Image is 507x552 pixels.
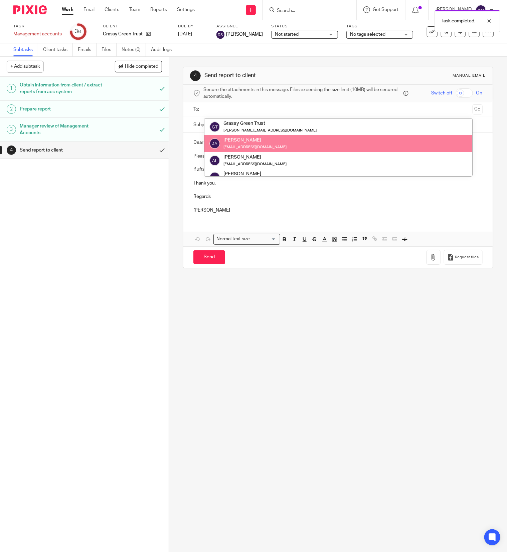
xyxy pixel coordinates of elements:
[13,31,62,37] div: Management accounts
[7,104,16,114] div: 2
[473,104,483,114] button: Cc
[75,28,81,35] div: 3
[20,145,106,155] h1: Send report to client
[193,250,225,265] input: Send
[213,234,280,244] div: Search for option
[226,31,263,38] span: [PERSON_NAME]
[193,193,483,200] p: Regards
[223,145,287,149] small: [EMAIL_ADDRESS][DOMAIN_NAME]
[7,61,43,72] button: + Add subtask
[193,207,483,214] p: [PERSON_NAME]
[7,146,16,155] div: 4
[275,32,299,37] span: Not started
[177,6,195,13] a: Settings
[455,255,479,260] span: Request files
[78,30,81,34] small: /4
[476,5,486,15] img: svg%3E
[105,6,119,13] a: Clients
[350,32,385,37] span: No tags selected
[20,80,106,97] h1: Obtain information from client / extract reports from acc system
[216,31,224,39] img: svg%3E
[193,106,201,113] label: To:
[129,6,140,13] a: Team
[476,90,483,96] span: On
[204,72,352,79] h1: Send report to client
[444,250,483,265] button: Request files
[7,84,16,93] div: 1
[252,236,276,243] input: Search for option
[209,155,220,166] img: svg%3E
[216,24,263,29] label: Assignee
[223,137,287,144] div: [PERSON_NAME]
[215,236,251,243] span: Normal text size
[209,121,220,132] img: svg%3E
[13,24,62,29] label: Task
[178,32,192,36] span: [DATE]
[13,43,38,56] a: Subtasks
[122,43,146,56] a: Notes (0)
[223,128,317,132] small: [PERSON_NAME][EMAIL_ADDRESS][DOMAIN_NAME]
[223,171,317,177] div: [PERSON_NAME]
[115,61,162,72] button: Hide completed
[223,162,287,166] small: [EMAIL_ADDRESS][DOMAIN_NAME]
[78,43,97,56] a: Emails
[83,6,95,13] a: Email
[20,121,106,138] h1: Manager review of Management Accounts
[20,104,106,114] h1: Prepare report
[102,43,117,56] a: Files
[43,43,73,56] a: Client tasks
[193,180,483,187] p: Thank you.
[432,90,453,96] span: Switch off
[7,125,16,134] div: 3
[203,86,402,100] span: Secure the attachments in this message. Files exceeding the size limit (10MB) will be secured aut...
[193,139,483,146] p: Dear [PERSON_NAME],
[453,73,486,78] div: Manual email
[193,121,211,128] label: Subject:
[13,5,47,14] img: Pixie
[125,64,158,69] span: Hide completed
[103,24,170,29] label: Client
[62,6,73,13] a: Work
[190,70,201,81] div: 4
[193,166,483,173] p: If after reviewing the report you have any questions, please do not hesitate to give me a call.
[209,172,220,183] img: svg%3E
[150,6,167,13] a: Reports
[193,153,483,160] p: Please find in attachment your management accounts report.
[223,154,287,160] div: [PERSON_NAME]
[223,120,317,127] div: Grassy Green Trust
[209,138,220,149] img: svg%3E
[442,18,475,24] p: Task completed.
[103,31,143,37] p: Grassy Green Trust
[151,43,177,56] a: Audit logs
[178,24,208,29] label: Due by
